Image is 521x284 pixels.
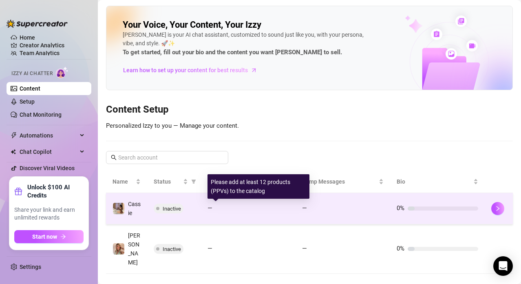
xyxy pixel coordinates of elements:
a: Home [20,34,35,41]
span: thunderbolt [11,132,17,139]
th: Bio [390,171,485,193]
a: Team Analytics [20,50,60,56]
span: — [302,204,307,212]
img: ai-chatter-content-library-cLFOSyPT.png [386,7,512,90]
th: Name [106,171,147,193]
span: 0% [397,204,404,212]
th: Status [147,171,201,193]
img: Martina [113,243,124,255]
div: Please add at least 12 products (PPVs) to the catalog [208,174,309,199]
span: Status [154,177,181,186]
span: Bump Messages [302,177,377,186]
span: Inactive [163,206,181,212]
span: gift [14,187,22,195]
a: Discover Viral Videos [20,165,75,171]
span: — [208,204,212,212]
span: Cassie [128,201,141,216]
span: Automations [20,129,77,142]
h3: Content Setup [106,103,513,116]
span: [PERSON_NAME] [128,232,140,266]
span: Learn how to set up your content for best results [123,66,248,75]
div: [PERSON_NAME] is your AI chat assistant, customized to sound just like you, with your persona, vi... [123,31,367,58]
span: filter [190,175,198,188]
button: right [491,202,504,215]
a: Chat Monitoring [20,111,62,118]
th: Bump Messages [296,171,390,193]
div: Open Intercom Messenger [493,256,513,276]
img: Cassie [113,203,124,214]
span: Bio [397,177,472,186]
h2: Your Voice, Your Content, Your Izzy [123,19,261,31]
span: Personalized Izzy to you — Manage your content. [106,122,239,129]
span: arrow-right [60,234,66,240]
span: search [111,155,117,160]
span: filter [191,179,196,184]
span: right [495,206,501,211]
span: Share your link and earn unlimited rewards [14,206,84,222]
a: Content [20,85,40,92]
button: Start nowarrow-right [14,230,84,243]
span: Name [113,177,134,186]
a: Setup [20,98,35,105]
a: Settings [20,264,41,270]
span: Izzy AI Chatter [11,70,53,78]
strong: To get started, fill out your bio and the content you want [PERSON_NAME] to sell. [123,49,342,56]
span: Inactive [163,246,181,252]
span: Chat Copilot [20,145,77,158]
span: 0% [397,245,404,252]
img: logo-BBDzfeDw.svg [7,20,68,28]
a: Creator Analytics [20,39,85,52]
th: Products [201,171,296,193]
input: Search account [118,153,217,162]
img: AI Chatter [56,67,68,78]
strong: Unlock $100 AI Credits [27,183,84,200]
span: — [302,245,307,252]
img: Chat Copilot [11,149,16,155]
a: Learn how to set up your content for best results [123,64,263,77]
span: Start now [32,233,57,240]
span: — [208,245,212,252]
span: arrow-right [250,66,258,74]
